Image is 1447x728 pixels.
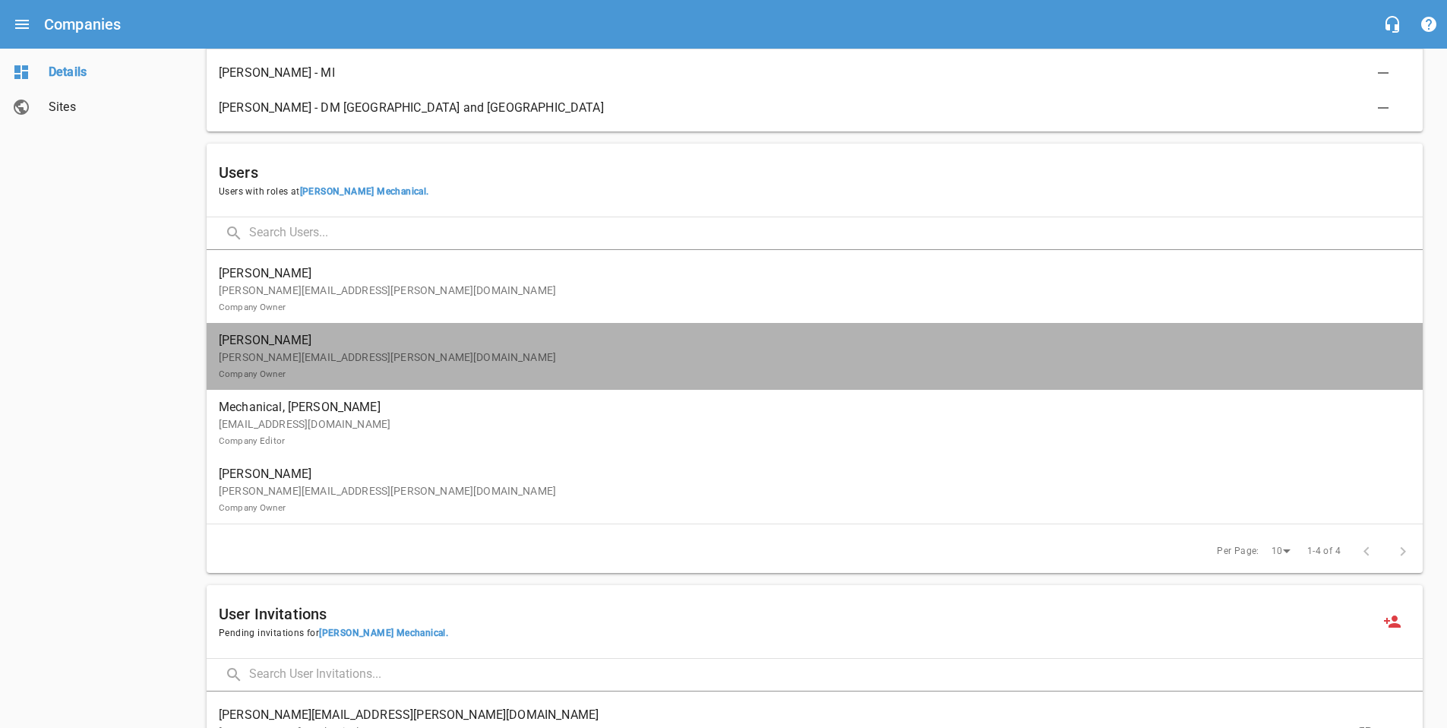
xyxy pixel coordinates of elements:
span: [PERSON_NAME] - DM [GEOGRAPHIC_DATA] and [GEOGRAPHIC_DATA] [219,99,1386,117]
small: Company Owner [219,502,286,513]
span: Details [49,63,164,81]
a: [PERSON_NAME][PERSON_NAME][EMAIL_ADDRESS][PERSON_NAME][DOMAIN_NAME]Company Owner [207,457,1423,524]
input: Search User Invitations... [249,659,1423,692]
small: Company Owner [219,369,286,379]
button: Open drawer [4,6,40,43]
button: Live Chat [1374,6,1411,43]
a: Mechanical, [PERSON_NAME][EMAIL_ADDRESS][DOMAIN_NAME]Company Editor [207,390,1423,457]
small: Company Editor [219,435,285,446]
button: Support Portal [1411,6,1447,43]
h6: Companies [44,12,121,36]
span: [PERSON_NAME] Mechanical . [300,186,429,197]
span: Mechanical, [PERSON_NAME] [219,398,1398,416]
p: [PERSON_NAME][EMAIL_ADDRESS][PERSON_NAME][DOMAIN_NAME] [219,350,1398,381]
input: Search Users... [249,217,1423,250]
h6: Users [219,160,1411,185]
span: [PERSON_NAME][EMAIL_ADDRESS][PERSON_NAME][DOMAIN_NAME] [219,706,1386,724]
span: Pending invitations for [219,626,1374,641]
button: Delete Association [1365,55,1401,91]
div: 10 [1265,541,1296,562]
span: Per Page: [1217,544,1259,559]
a: [PERSON_NAME][PERSON_NAME][EMAIL_ADDRESS][PERSON_NAME][DOMAIN_NAME]Company Owner [207,323,1423,390]
span: Sites [49,98,164,116]
button: Delete Association [1365,90,1401,126]
span: [PERSON_NAME] [219,465,1398,483]
span: [PERSON_NAME] [219,331,1398,350]
small: Company Owner [219,302,286,312]
a: Invite a new user to Haley Mechanical [1374,603,1411,640]
span: Users with roles at [219,185,1411,200]
p: [EMAIL_ADDRESS][DOMAIN_NAME] [219,416,1398,448]
p: [PERSON_NAME][EMAIL_ADDRESS][PERSON_NAME][DOMAIN_NAME] [219,483,1398,515]
a: [PERSON_NAME][PERSON_NAME][EMAIL_ADDRESS][PERSON_NAME][DOMAIN_NAME]Company Owner [207,256,1423,323]
span: [PERSON_NAME] - MI [219,64,1386,82]
span: 1-4 of 4 [1307,544,1341,559]
h6: User Invitations [219,602,1374,626]
span: [PERSON_NAME] Mechanical . [319,628,448,638]
p: [PERSON_NAME][EMAIL_ADDRESS][PERSON_NAME][DOMAIN_NAME] [219,283,1398,315]
span: [PERSON_NAME] [219,264,1398,283]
